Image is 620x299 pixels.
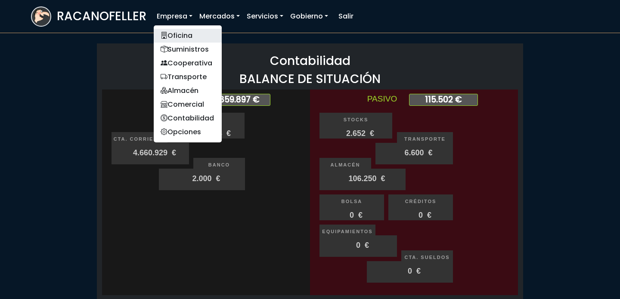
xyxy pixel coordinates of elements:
[375,265,453,278] span: 0 €
[409,94,478,106] span: 115.502 €
[201,94,270,106] span: 4.859.897 €
[153,8,196,25] a: Empresa
[196,8,243,25] a: Mercados
[167,172,245,185] span: 2.000 €
[328,239,397,252] span: 0 €
[397,209,453,222] span: 0 €
[328,127,392,140] span: 2.652 €
[243,8,287,25] a: Servicios
[154,43,222,56] a: Suministros
[154,84,222,98] a: Almacén
[328,209,384,222] span: 0 €
[154,98,222,111] a: Comercial
[154,111,222,125] a: Contabilidad
[397,136,453,143] p: Transporte
[319,116,392,123] p: Stocks
[193,161,245,169] p: Banco
[107,54,513,68] h3: Contabilidad
[287,8,332,25] a: Gobierno
[57,9,146,24] h3: RACANOFELLER
[388,198,453,205] p: Créditos
[319,228,375,235] p: Equipamientos
[319,198,384,205] p: Bolsa
[31,4,146,29] a: RACANOFELLER
[112,136,167,143] p: Cta. Corriente
[154,70,222,84] a: Transporte
[384,146,453,160] span: 6.600 €
[319,161,371,169] p: Almacén
[120,146,189,160] span: 4.660.929 €
[367,94,397,103] span: PASIVO
[154,125,222,139] a: Opciones
[335,8,357,25] a: Salir
[32,7,50,24] img: logoracarojo.png
[401,254,453,261] p: Cta. Sueldos
[154,29,222,43] a: Oficina
[107,72,513,86] h3: BALANCE DE SITUACIÓN
[154,56,222,70] a: Cooperativa
[328,172,406,185] span: 106.250 €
